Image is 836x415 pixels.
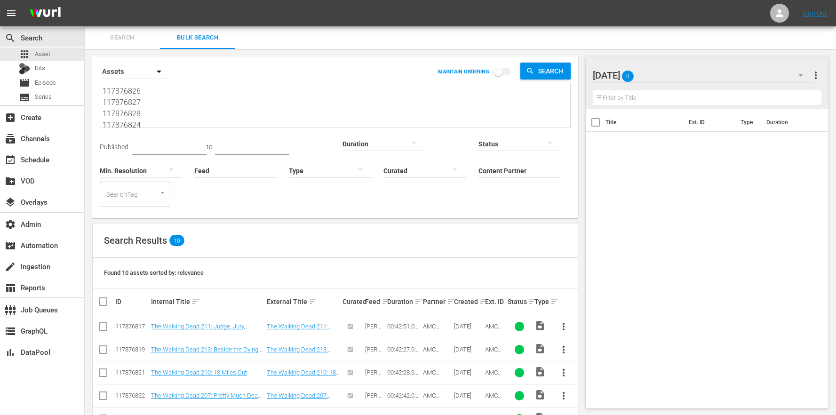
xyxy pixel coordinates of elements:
div: ID [115,298,148,305]
span: sort [479,297,488,306]
span: menu [6,8,17,19]
span: sort [309,297,317,306]
th: Duration [761,109,817,136]
th: Type [735,109,761,136]
span: Video [534,343,546,354]
span: Video [534,389,546,400]
div: 00:42:51.000 [387,323,420,330]
div: Feed [365,296,384,307]
span: Video [534,366,546,377]
img: ans4CAIJ8jUAAAAAAAAAAAAAAAAAAAAAAAAgQb4GAAAAAAAAAAAAAAAAAAAAAAAAJMjXAAAAAAAAAAAAAAAAAAAAAAAAgAT5G... [23,2,68,24]
button: more_vert [810,64,821,87]
a: The Walking Dead 211: Judge, Jury, Executioner [267,323,332,337]
span: more_vert [558,390,569,401]
div: Bits [19,63,30,74]
div: Internal Title [151,296,264,307]
a: The Walking Dead 213: Beside the Dying Fire [267,346,332,360]
span: AMC Networks [423,323,448,337]
div: Ext. ID [485,298,504,305]
div: Type [534,296,549,307]
div: Assets [100,58,170,85]
div: Status [508,296,532,307]
span: more_vert [558,321,569,332]
a: The Walking Dead 210: 18 Miles Out [267,369,340,383]
button: Search [520,63,571,80]
p: MAINTAIN ORDERING [438,69,489,75]
a: The Walking Dead 211: Judge, Jury, Executioner [151,323,249,337]
span: VOD [5,176,16,187]
span: Series [19,92,30,103]
span: Episode [35,78,56,88]
span: DataPool [5,347,16,358]
span: relevance [177,269,204,276]
span: Search Results [104,235,167,246]
span: Job Queues [5,304,16,316]
span: sort [382,297,390,306]
span: Published: [100,143,130,151]
span: Schedule [5,154,16,166]
div: 117876821 [115,369,148,376]
span: Admin [5,219,16,230]
span: more_vert [558,367,569,378]
span: [PERSON_NAME] Feed [365,369,384,397]
th: Ext. ID [683,109,735,136]
span: Reports [5,282,16,294]
span: Search [90,32,154,43]
div: 117876819 [115,346,148,353]
span: Search [534,63,571,80]
span: Channels [5,133,16,144]
span: AMC Networks [423,392,448,406]
div: 117876817 [115,323,148,330]
div: 00:42:28.000 [387,369,420,376]
span: Asset [35,49,50,59]
span: Bits [35,64,45,73]
span: to [207,143,213,151]
a: Sign Out [803,9,827,17]
th: Title [605,109,683,136]
div: [DATE] [454,323,482,330]
span: sort [414,297,423,306]
a: The Walking Dead 213: Beside the Dying Fire [151,346,262,360]
div: 117876822 [115,392,148,399]
a: The Walking Dead 207: Pretty Much Dead Already [267,392,335,406]
span: Episode [19,77,30,88]
button: more_vert [552,361,575,384]
span: sort [447,297,455,306]
button: more_vert [552,315,575,338]
div: Curated [342,298,362,305]
span: AMC Networks [423,346,448,360]
span: AMCNVR0000020846 [485,369,502,397]
span: [PERSON_NAME] Feed [365,346,384,374]
span: sort [528,297,537,306]
div: [DATE] [454,392,482,399]
div: 00:42:42.000 [387,392,420,399]
button: more_vert [552,384,575,407]
div: 00:42:27.000 [387,346,420,353]
span: Video [534,320,546,331]
div: [DATE] [454,369,482,376]
span: Create [5,112,16,123]
span: Asset [19,48,30,60]
div: [DATE] [454,346,482,353]
span: 10 [169,237,184,244]
span: GraphQL [5,326,16,337]
span: sort [191,297,200,306]
span: Bulk Search [166,32,230,43]
span: AMC Networks [423,369,448,383]
div: Duration [387,296,420,307]
span: [PERSON_NAME] Feed [365,323,384,351]
span: Series [35,92,52,102]
button: more_vert [552,338,575,361]
div: Partner [423,296,451,307]
span: Ingestion [5,261,16,272]
textarea: 117876826 117876827 117876828 117876824 117876825 117876822 117876823 117876823 117876821 1178768... [103,86,570,128]
span: more_vert [810,70,821,81]
a: The Walking Dead 210: 18 Miles Out [151,369,247,376]
div: Created [454,296,482,307]
div: External Title [267,296,340,307]
span: Overlays [5,197,16,208]
span: AMCNVR0000020849 [485,346,502,374]
span: Automation [5,240,16,251]
a: The Walking Dead 207: Pretty Much Dead Already [151,392,262,406]
span: more_vert [558,344,569,355]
